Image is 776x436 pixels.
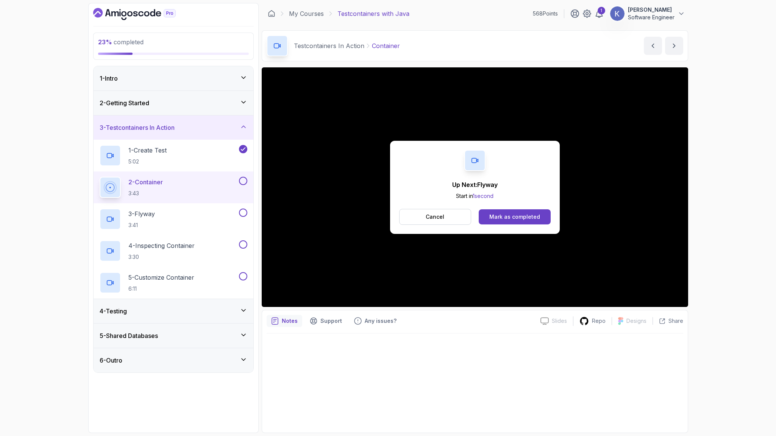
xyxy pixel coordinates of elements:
h3: 4 - Testing [100,307,127,316]
button: 1-Intro [94,66,253,90]
button: 2-Container3:43 [100,177,247,198]
a: Repo [573,316,612,326]
p: 3 - Flyway [128,209,155,218]
button: 4-Testing [94,299,253,323]
p: Share [668,317,683,325]
p: Testcontainers In Action [294,41,364,50]
span: completed [98,38,144,46]
p: 2 - Container [128,178,163,187]
p: 5:02 [128,158,167,165]
p: Up Next: Flyway [452,180,498,189]
button: 4-Inspecting Container3:30 [100,240,247,262]
iframe: 2 - Container [262,67,688,307]
h3: 3 - Testcontainers In Action [100,123,175,132]
button: Feedback button [350,315,401,327]
p: 3:30 [128,253,195,261]
p: 568 Points [533,10,558,17]
button: previous content [644,37,662,55]
p: Cancel [426,213,444,221]
p: 6:11 [128,285,194,293]
button: Share [653,317,683,325]
h3: 1 - Intro [100,74,118,83]
p: 3:41 [128,221,155,229]
button: next content [665,37,683,55]
a: 1 [595,9,604,18]
p: Notes [282,317,298,325]
a: Dashboard [93,8,193,20]
span: 1 second [473,193,493,199]
h3: 6 - Outro [100,356,122,365]
p: Repo [592,317,606,325]
button: 3-Flyway3:41 [100,209,247,230]
p: Support [320,317,342,325]
p: Start in [452,192,498,200]
button: user profile image[PERSON_NAME]Software Engineer [610,6,685,21]
button: 5-Customize Container6:11 [100,272,247,293]
button: notes button [267,315,302,327]
img: user profile image [610,6,625,21]
p: Testcontainers with Java [337,9,409,18]
p: Container [372,41,400,50]
button: Cancel [399,209,472,225]
p: [PERSON_NAME] [628,6,675,14]
p: 1 - Create Test [128,146,167,155]
p: Designs [626,317,646,325]
p: 3:43 [128,190,163,197]
p: 4 - Inspecting Container [128,241,195,250]
button: 3-Testcontainers In Action [94,115,253,140]
button: 2-Getting Started [94,91,253,115]
div: 1 [598,7,605,14]
div: Mark as completed [489,213,540,221]
a: My Courses [289,9,324,18]
p: 5 - Customize Container [128,273,194,282]
button: 6-Outro [94,348,253,372]
p: Software Engineer [628,14,675,21]
a: Dashboard [268,10,275,17]
span: 23 % [98,38,112,46]
button: 1-Create Test5:02 [100,145,247,166]
h3: 2 - Getting Started [100,98,149,107]
button: 5-Shared Databases [94,324,253,348]
h3: 5 - Shared Databases [100,331,158,340]
button: Support button [305,315,347,327]
button: Mark as completed [479,209,550,224]
p: Slides [552,317,567,325]
p: Any issues? [365,317,397,325]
